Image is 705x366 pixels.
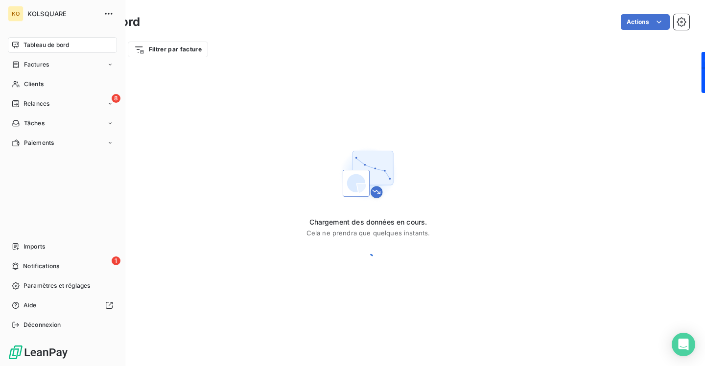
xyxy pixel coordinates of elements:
[24,60,49,69] span: Factures
[23,242,45,251] span: Imports
[306,217,430,227] span: Chargement des données en cours.
[8,344,69,360] img: Logo LeanPay
[24,119,45,128] span: Tâches
[23,41,69,49] span: Tableau de bord
[112,94,120,103] span: 8
[306,229,430,237] span: Cela ne prendra que quelques instants.
[337,143,399,206] img: First time
[23,320,61,329] span: Déconnexion
[128,42,208,57] button: Filtrer par facture
[8,6,23,22] div: KO
[23,99,49,108] span: Relances
[24,138,54,147] span: Paiements
[23,301,37,310] span: Aide
[8,297,117,313] a: Aide
[23,281,90,290] span: Paramètres et réglages
[27,10,98,18] span: KOLSQUARE
[672,333,695,356] div: Open Intercom Messenger
[23,262,59,271] span: Notifications
[621,14,670,30] button: Actions
[24,80,44,89] span: Clients
[112,256,120,265] span: 1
